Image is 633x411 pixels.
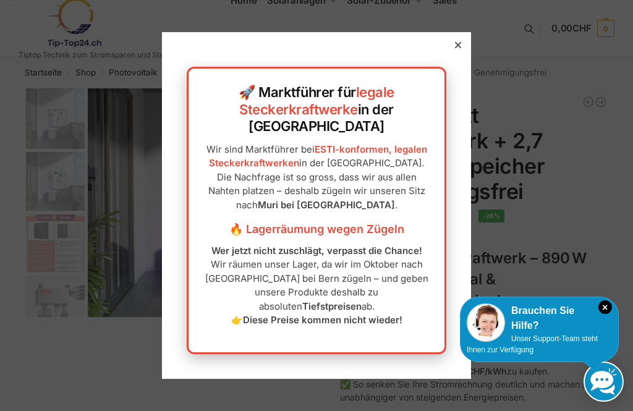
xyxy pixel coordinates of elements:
strong: Wer jetzt nicht zuschlägt, verpasst die Chance! [211,245,422,256]
strong: Muri bei [GEOGRAPHIC_DATA] [258,199,395,211]
div: Brauchen Sie Hilfe? [467,303,612,333]
span: Unser Support-Team steht Ihnen zur Verfügung [467,334,598,354]
strong: Tiefstpreisen [302,300,362,312]
i: Schließen [598,300,612,314]
strong: Diese Preise kommen nicht wieder! [243,314,402,326]
a: legale Steckerkraftwerke [239,84,394,117]
a: ESTI-konformen, legalen Steckerkraftwerken [209,143,427,169]
h2: 🚀 Marktführer für in der [GEOGRAPHIC_DATA] [201,84,432,135]
p: Wir sind Marktführer bei in der [GEOGRAPHIC_DATA]. Die Nachfrage ist so gross, dass wir aus allen... [201,143,432,213]
img: Customer service [467,303,505,342]
h3: 🔥 Lagerräumung wegen Zügeln [201,221,432,237]
p: Wir räumen unser Lager, da wir im Oktober nach [GEOGRAPHIC_DATA] bei Bern zügeln – und geben unse... [201,244,432,328]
